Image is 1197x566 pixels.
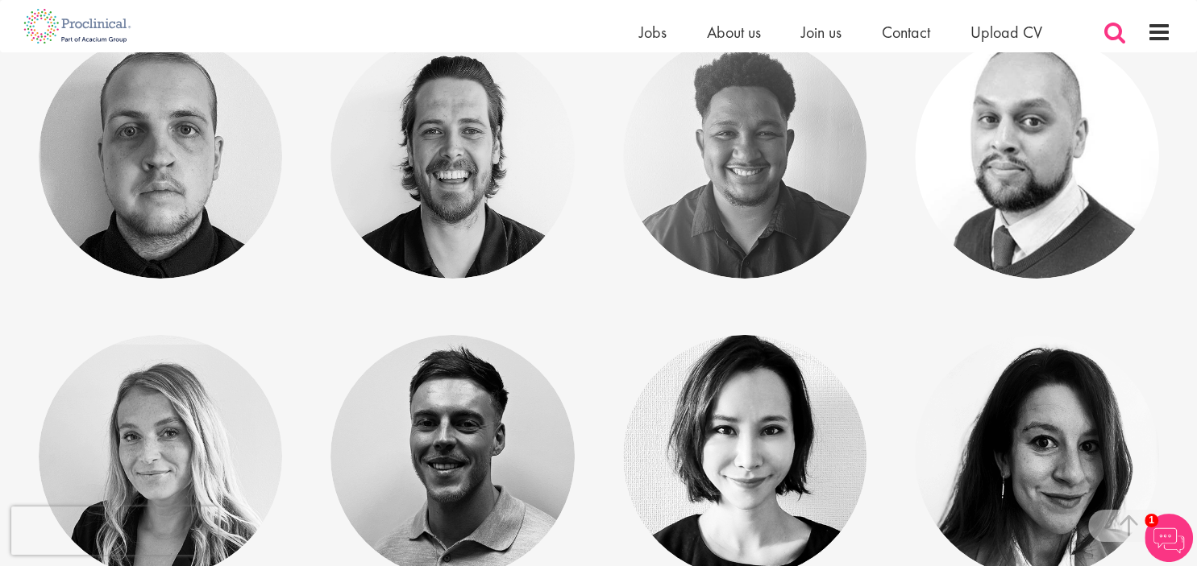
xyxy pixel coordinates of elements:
[801,22,842,43] a: Join us
[1145,514,1193,562] img: Chatbot
[1145,514,1158,527] span: 1
[970,22,1042,43] a: Upload CV
[11,506,218,555] iframe: reCAPTCHA
[639,22,667,43] a: Jobs
[707,22,761,43] a: About us
[882,22,930,43] a: Contact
